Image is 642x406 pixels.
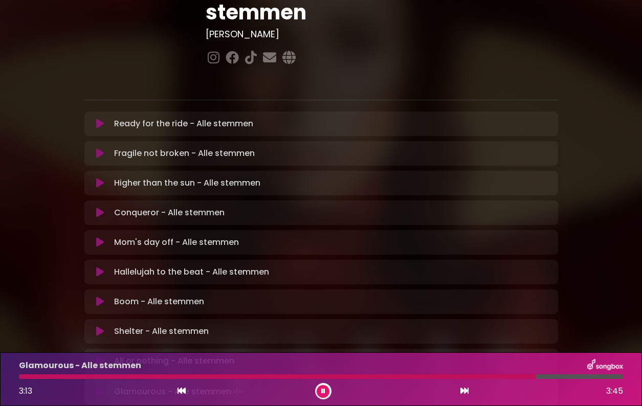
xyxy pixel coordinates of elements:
[114,207,225,219] p: Conqueror - Alle stemmen
[587,359,623,372] img: songbox-logo-white.png
[114,177,260,189] p: Higher than the sun - Alle stemmen
[114,325,209,337] p: Shelter - Alle stemmen
[606,385,623,397] span: 3:45
[206,29,558,40] h3: [PERSON_NAME]
[19,359,141,372] p: Glamourous - Alle stemmen
[19,385,32,397] span: 3:13
[114,236,239,249] p: Mom's day off - Alle stemmen
[114,147,255,160] p: Fragile not broken - Alle stemmen
[114,266,269,278] p: Hallelujah to the beat - Alle stemmen
[114,296,204,308] p: Boom - Alle stemmen
[114,118,253,130] p: Ready for the ride - Alle stemmen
